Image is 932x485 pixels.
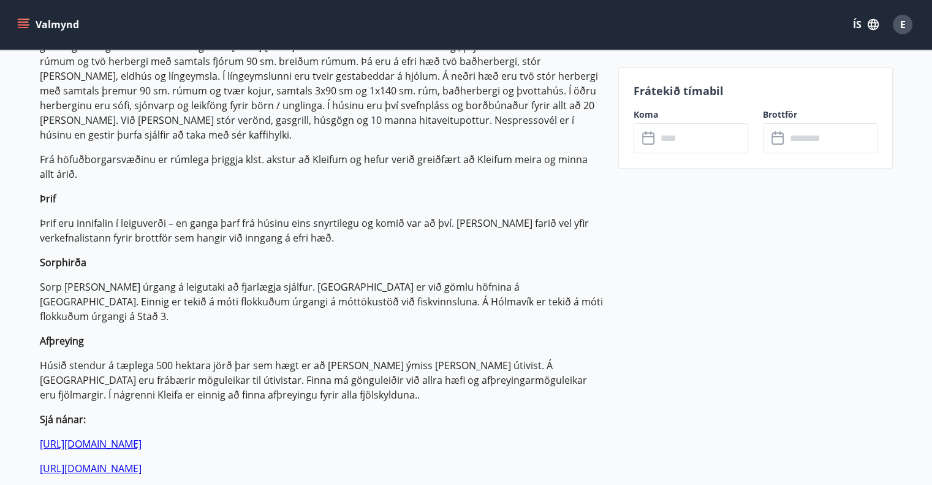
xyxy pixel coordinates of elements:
[763,109,877,121] label: Brottför
[40,192,56,205] strong: Þrif
[888,10,917,39] button: E
[634,83,877,99] p: Frátekið tímabil
[40,216,604,245] p: Þrif eru innifalin í leiguverði – en ganga þarf frá húsinu eins snyrtilegu og komið var að því. [...
[40,437,142,451] a: [URL][DOMAIN_NAME]
[40,280,604,324] p: Sorp [PERSON_NAME] úrgang á leigutaki að fjarlægja sjálfur. [GEOGRAPHIC_DATA] er við gömlu höfnin...
[40,462,142,475] a: [URL][DOMAIN_NAME]
[40,256,86,269] strong: Sorphirða
[40,334,84,348] strong: Afþreying
[40,358,604,402] p: Húsið stendur á tæplega 500 hektara jörð þar sem hægt er að [PERSON_NAME] ýmiss [PERSON_NAME] úti...
[40,25,604,142] p: Orlofshúsið að Kleifum er stórt og rúmgott 7 herbergja fjölskylduhús með þremur baðherbergjum. [P...
[40,413,86,426] strong: Sjá nánar:
[15,13,84,36] button: menu
[900,18,906,31] span: E
[846,13,885,36] button: ÍS
[634,109,748,121] label: Koma
[40,152,604,181] p: Frá höfuðborgarsvæðinu er rúmlega þriggja klst. akstur að Kleifum og hefur verið greiðfært að Kle...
